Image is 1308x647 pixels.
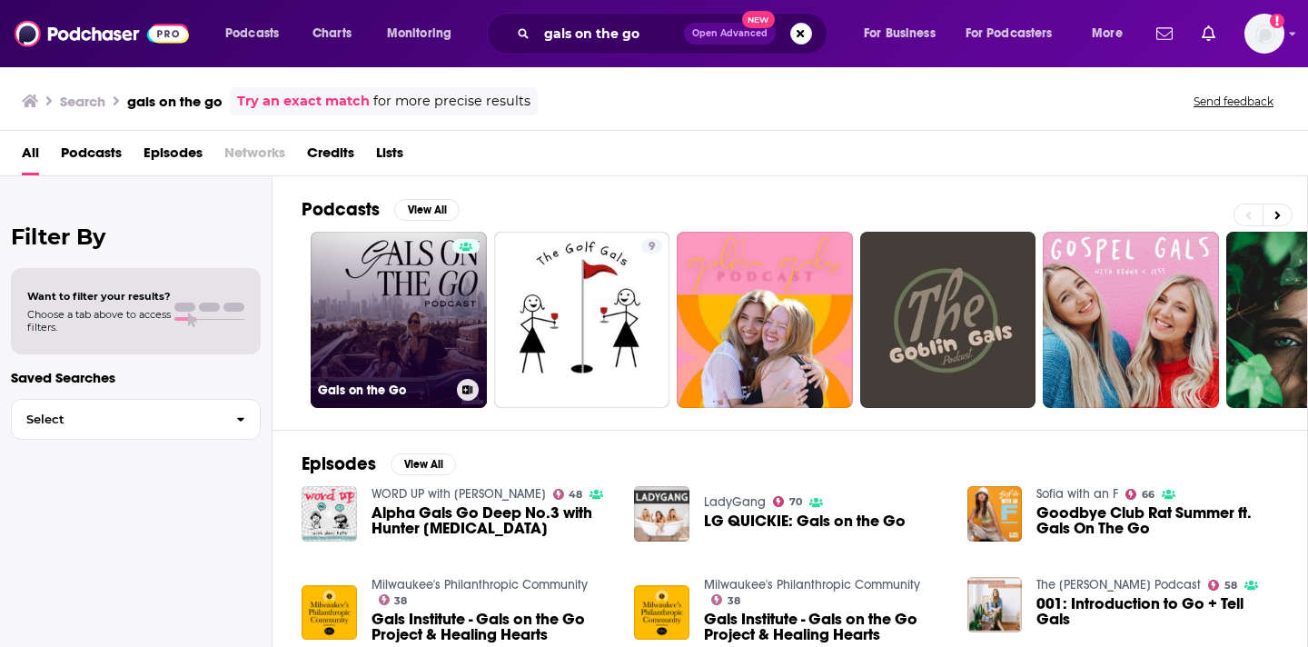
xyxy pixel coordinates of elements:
span: 38 [728,597,740,605]
a: 001: Introduction to Go + Tell Gals [1036,596,1278,627]
span: 48 [569,491,582,499]
a: Sofia with an F [1036,486,1118,502]
a: 48 [553,489,583,500]
a: Alpha Gals Go Deep No.3 with Hunter Muse [372,505,613,536]
span: Want to filter your results? [27,290,171,303]
a: Credits [307,138,354,175]
span: Networks [224,138,285,175]
h2: Episodes [302,453,376,475]
button: open menu [1079,19,1145,48]
span: 9 [649,238,655,256]
span: For Podcasters [966,21,1053,46]
span: Select [12,413,222,425]
img: Gals Institute - Gals on the Go Project & Healing Hearts [634,585,689,641]
a: Milwaukee's Philanthropic Community [372,577,588,592]
input: Search podcasts, credits, & more... [537,19,684,48]
img: User Profile [1244,14,1284,54]
a: 70 [773,496,802,507]
h3: gals on the go [127,93,223,110]
button: Select [11,399,261,440]
a: 9 [641,239,662,254]
button: open menu [851,19,958,48]
button: open menu [374,19,475,48]
span: Choose a tab above to access filters. [27,308,171,333]
a: PodcastsView All [302,198,460,221]
a: 38 [711,594,740,605]
a: LG QUICKIE: Gals on the Go [704,513,906,529]
span: Logged in as nicole.koremenos [1244,14,1284,54]
h3: Gals on the Go [318,383,450,398]
a: Milwaukee's Philanthropic Community [704,577,920,592]
a: Goodbye Club Rat Summer ft. Gals On The Go [1036,505,1278,536]
a: Gals on the Go [311,232,487,408]
span: New [742,11,775,28]
button: open menu [213,19,302,48]
span: More [1092,21,1123,46]
button: View All [394,199,460,221]
a: Lists [376,138,403,175]
button: Send feedback [1188,94,1279,109]
a: Show notifications dropdown [1149,18,1180,49]
a: Show notifications dropdown [1194,18,1223,49]
button: open menu [954,19,1079,48]
span: For Business [864,21,936,46]
a: 38 [379,594,408,605]
span: Alpha Gals Go Deep No.3 with Hunter [MEDICAL_DATA] [372,505,613,536]
a: LadyGang [704,494,766,510]
img: 001: Introduction to Go + Tell Gals [967,577,1023,632]
a: Gals Institute - Gals on the Go Project & Healing Hearts [372,612,613,642]
a: Episodes [144,138,203,175]
a: The Jess Connolly Podcast [1036,577,1201,592]
span: for more precise results [373,91,530,112]
a: Gals Institute - Gals on the Go Project & Healing Hearts [704,612,946,642]
button: Show profile menu [1244,14,1284,54]
span: 38 [394,597,407,605]
img: Alpha Gals Go Deep No.3 with Hunter Muse [302,486,357,542]
button: Open AdvancedNew [684,23,776,45]
span: Podcasts [225,21,279,46]
img: Gals Institute - Gals on the Go Project & Healing Hearts [302,585,357,641]
a: 9 [494,232,670,408]
a: 58 [1208,580,1237,591]
span: Charts [312,21,352,46]
span: Open Advanced [692,29,768,38]
p: Saved Searches [11,369,261,386]
a: All [22,138,39,175]
span: 66 [1142,491,1154,499]
a: 66 [1125,489,1154,500]
span: Monitoring [387,21,451,46]
svg: Add a profile image [1270,14,1284,28]
a: Podcasts [61,138,122,175]
h2: Podcasts [302,198,380,221]
h2: Filter By [11,224,261,250]
img: LG QUICKIE: Gals on the Go [634,486,689,542]
a: EpisodesView All [302,453,456,475]
a: Try an exact match [237,91,370,112]
a: WORD UP with Dani Katz [372,486,546,502]
span: 70 [789,498,802,506]
img: Goodbye Club Rat Summer ft. Gals On The Go [967,486,1023,542]
button: View All [391,453,456,475]
h3: Search [60,93,105,110]
span: 58 [1224,582,1237,590]
a: Charts [301,19,362,48]
div: Search podcasts, credits, & more... [504,13,845,55]
img: Podchaser - Follow, Share and Rate Podcasts [15,16,189,51]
